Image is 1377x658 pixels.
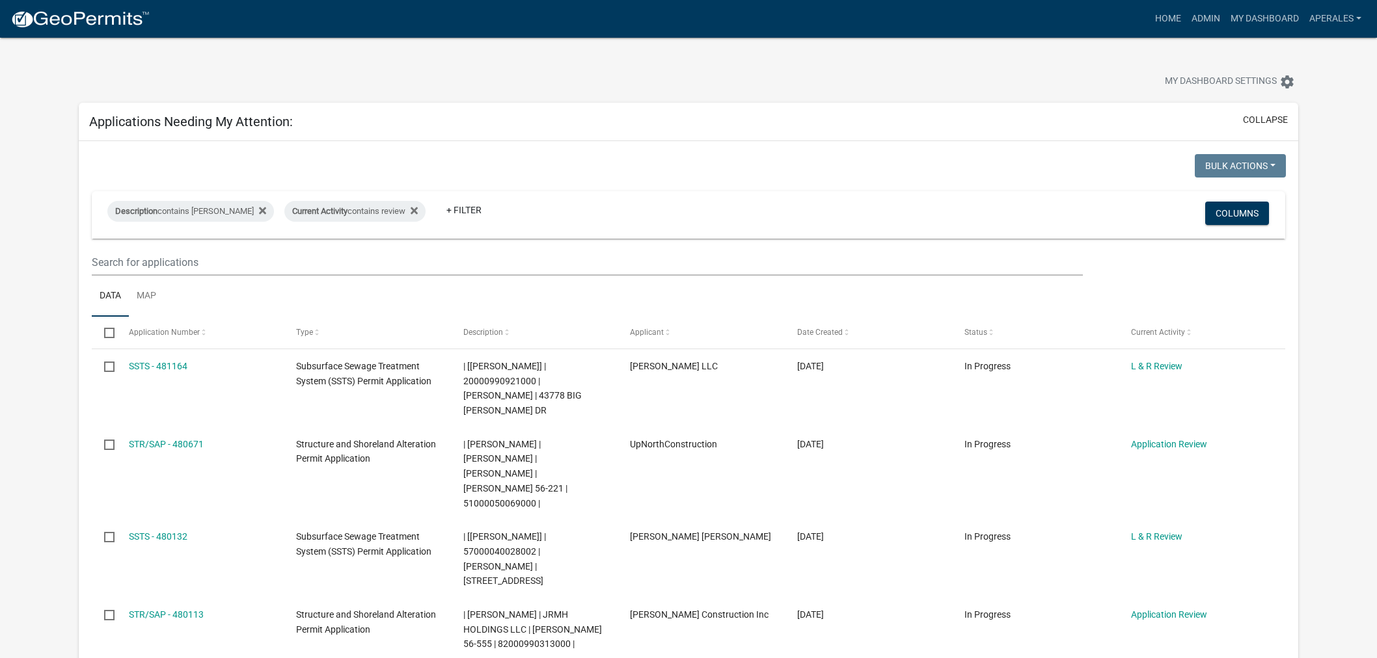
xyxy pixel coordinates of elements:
span: 09/17/2025 [797,531,824,542]
button: Columns [1205,202,1269,225]
i: settings [1279,74,1295,90]
a: L & R Review [1131,531,1182,542]
button: Bulk Actions [1195,154,1286,178]
a: STR/SAP - 480113 [129,609,204,620]
div: contains [PERSON_NAME] [107,201,274,222]
span: Subsurface Sewage Treatment System (SSTS) Permit Application [296,531,431,557]
span: In Progress [964,531,1011,542]
a: Application Review [1131,439,1207,449]
span: 09/17/2025 [797,609,824,620]
datatable-header-cell: Type [284,317,451,348]
span: Roisum LLC [630,361,718,371]
a: L & R Review [1131,361,1182,371]
datatable-header-cell: Application Number [116,317,284,348]
span: My Dashboard Settings [1165,74,1277,90]
input: Search for applications [92,249,1084,276]
span: Current Activity [1131,328,1185,337]
span: Kelly Funk Construction Inc [630,609,769,620]
span: Current Activity [292,206,348,216]
a: Home [1150,7,1186,31]
a: STR/SAP - 480671 [129,439,204,449]
button: collapse [1243,113,1288,127]
span: Type [296,328,313,337]
button: My Dashboard Settingssettings [1154,69,1305,94]
span: Application Number [129,328,200,337]
datatable-header-cell: Current Activity [1119,317,1286,348]
a: Application Review [1131,609,1207,620]
a: SSTS - 480132 [129,531,187,542]
h5: Applications Needing My Attention: [89,114,293,129]
span: | Andrea Perales | JRMH HOLDINGS LLC | Lawrence 56-555 | 82000990313000 | [463,609,602,650]
span: In Progress [964,609,1011,620]
a: + Filter [436,198,492,222]
a: SSTS - 481164 [129,361,187,371]
a: Map [129,276,164,317]
span: Date Created [797,328,843,337]
span: Applicant [630,328,664,337]
span: UpNorthConstruction [630,439,717,449]
a: Admin [1186,7,1225,31]
span: Structure and Shoreland Alteration Permit Application [296,439,436,464]
a: Data [92,276,129,317]
span: 09/18/2025 [797,439,824,449]
span: Description [463,328,503,337]
datatable-header-cell: Date Created [785,317,952,348]
datatable-header-cell: Status [951,317,1119,348]
span: | [Andrea Perales] | 20000990921000 | CHRIS BEACH | 43778 BIG MCDONALD DR [463,361,582,415]
span: | Andrea Perales | STEVEN J HANSON | TAMMY J HANSON | Schuster 56-221 | 51000050069000 | [463,439,567,508]
a: My Dashboard [1225,7,1304,31]
span: | [Andrea Perales] | 57000040028002 | MICHAEL G WENTZEL | 27095 310TH AVE [463,531,546,586]
datatable-header-cell: Select [92,317,116,348]
span: In Progress [964,439,1011,449]
span: Subsurface Sewage Treatment System (SSTS) Permit Application [296,361,431,386]
datatable-header-cell: Description [450,317,618,348]
span: Peter Ross Johnson [630,531,771,542]
span: Status [964,328,987,337]
span: Description [115,206,157,216]
datatable-header-cell: Applicant [618,317,785,348]
a: aperales [1304,7,1367,31]
span: Structure and Shoreland Alteration Permit Application [296,609,436,635]
span: In Progress [964,361,1011,371]
span: 09/19/2025 [797,361,824,371]
div: contains review [284,201,426,222]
